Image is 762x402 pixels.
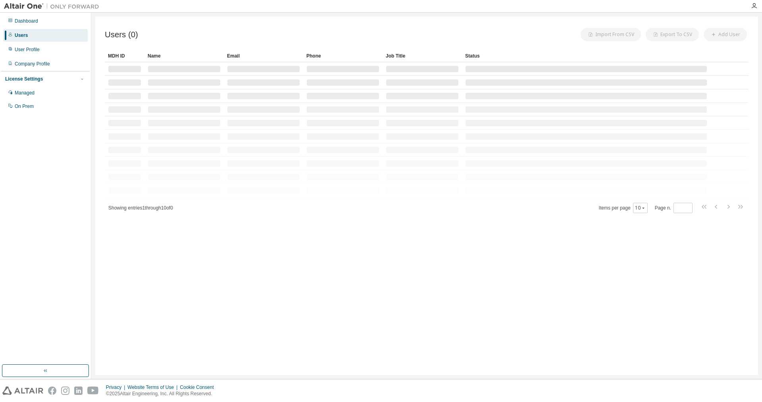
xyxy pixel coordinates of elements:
img: Altair One [4,2,103,10]
span: Users (0) [105,30,138,39]
img: facebook.svg [48,387,56,395]
div: On Prem [15,103,34,110]
div: Privacy [106,384,127,390]
button: Add User [704,28,747,41]
span: Page n. [655,203,693,213]
div: Users [15,32,28,38]
div: Email [227,50,300,62]
button: 10 [635,205,646,211]
div: Company Profile [15,61,50,67]
div: Status [465,50,707,62]
img: youtube.svg [87,387,99,395]
p: © 2025 Altair Engineering, Inc. All Rights Reserved. [106,390,219,397]
img: instagram.svg [61,387,69,395]
span: Items per page [599,203,648,213]
div: Phone [306,50,379,62]
div: Managed [15,90,35,96]
div: Dashboard [15,18,38,24]
div: License Settings [5,76,43,82]
div: MDH ID [108,50,141,62]
button: Export To CSV [646,28,699,41]
button: Import From CSV [581,28,641,41]
div: Name [148,50,221,62]
span: Showing entries 1 through 10 of 0 [108,205,173,211]
div: Cookie Consent [180,384,218,390]
div: User Profile [15,46,40,53]
img: altair_logo.svg [2,387,43,395]
div: Website Terms of Use [127,384,180,390]
div: Job Title [386,50,459,62]
img: linkedin.svg [74,387,83,395]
